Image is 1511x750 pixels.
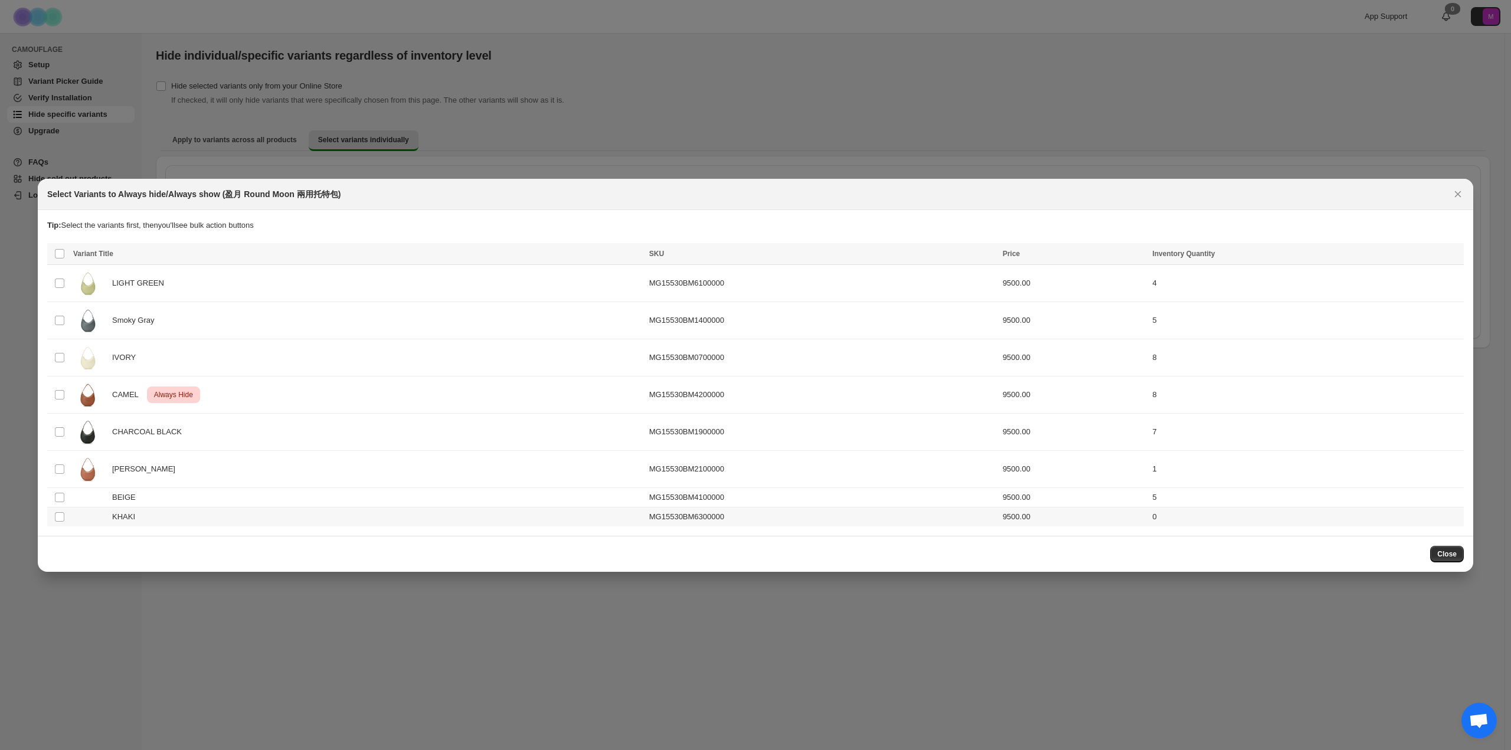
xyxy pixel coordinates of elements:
td: 9500.00 [999,302,1149,339]
td: MG15530BM6100000 [646,264,999,302]
td: 7 [1149,413,1464,450]
td: 9500.00 [999,376,1149,413]
span: BEIGE [112,492,142,503]
span: Inventory Quantity [1152,250,1215,258]
img: MG15530_BM21_color_01.jpg [73,454,103,484]
span: LIGHT GREEN [112,277,171,289]
td: 9500.00 [999,507,1149,526]
td: MG15530BM4100000 [646,487,999,507]
strong: Tip: [47,221,61,230]
p: Select the variants first, then you'll see bulk action buttons [47,220,1464,231]
td: 8 [1149,376,1464,413]
img: MG15530_BM42_color_01_e2968ce6-c018-4627-b03a-f1362583c1a7.webp [73,380,103,410]
span: [PERSON_NAME] [112,463,182,475]
td: 9500.00 [999,339,1149,376]
span: Variant Title [73,250,113,258]
td: 5 [1149,302,1464,339]
img: MG15530_BM07_color_01.jpg [73,343,103,372]
span: Close [1437,549,1457,559]
span: IVORY [112,352,142,363]
img: MG15530_BM19_color_01.jpg [73,417,103,447]
td: 9500.00 [999,264,1149,302]
span: CAMEL [112,389,145,401]
span: CHARCOAL BLACK [112,426,188,438]
span: KHAKI [112,511,142,523]
span: Always Hide [152,388,195,402]
button: Close [1430,546,1464,562]
td: 5 [1149,487,1464,507]
td: MG15530BM4200000 [646,376,999,413]
td: 4 [1149,264,1464,302]
td: 9500.00 [999,413,1149,450]
td: MG15530BM1900000 [646,413,999,450]
img: MG15530_BM14_color_01.jpg [73,306,103,335]
td: MG15530BM2100000 [646,450,999,487]
span: Smoky Gray [112,315,161,326]
td: 9500.00 [999,450,1149,487]
img: MG15530_BM61_color_01.jpg [73,268,103,298]
td: MG15530BM1400000 [646,302,999,339]
span: SKU [649,250,664,258]
td: MG15530BM6300000 [646,507,999,526]
h2: Select Variants to Always hide/Always show (盈月 Round Moon 兩用托特包) [47,188,341,200]
td: 1 [1149,450,1464,487]
td: 0 [1149,507,1464,526]
td: 9500.00 [999,487,1149,507]
a: 打開聊天 [1461,703,1497,738]
td: 8 [1149,339,1464,376]
button: Close [1450,186,1466,202]
td: MG15530BM0700000 [646,339,999,376]
span: Price [1003,250,1020,258]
